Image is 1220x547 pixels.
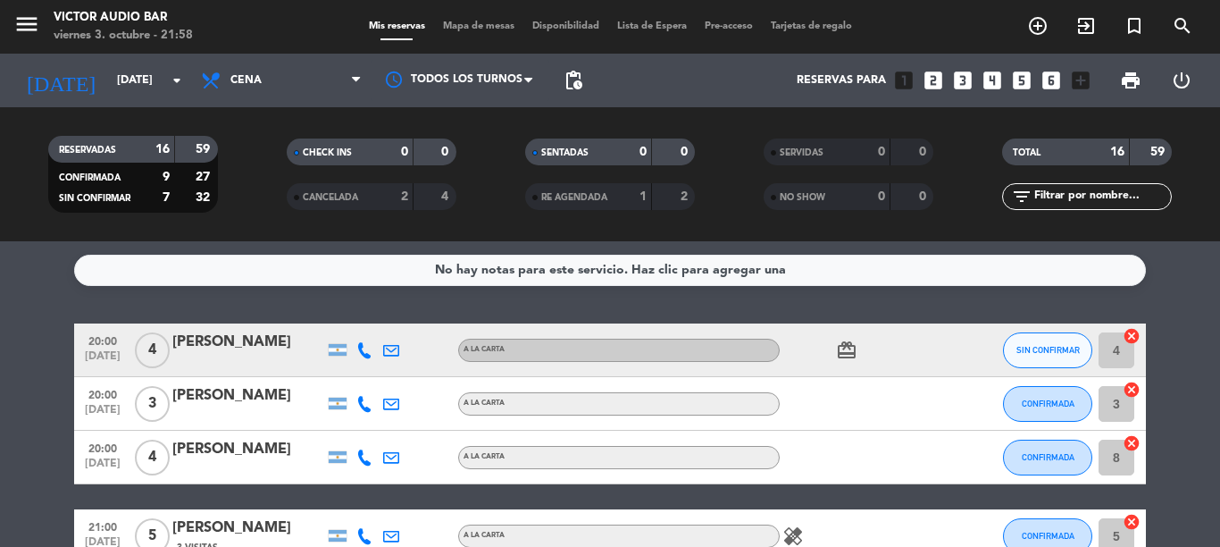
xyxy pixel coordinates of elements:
[80,383,125,404] span: 20:00
[981,69,1004,92] i: looks_4
[1013,148,1040,157] span: TOTAL
[836,340,857,361] i: card_giftcard
[172,438,324,461] div: [PERSON_NAME]
[435,260,786,281] div: No hay notas para este servicio. Haz clic para agregar una
[878,190,885,203] strong: 0
[1123,327,1141,345] i: cancel
[892,69,915,92] i: looks_one
[639,190,647,203] strong: 1
[13,11,40,44] button: menu
[360,21,434,31] span: Mis reservas
[780,148,823,157] span: SERVIDAS
[303,148,352,157] span: CHECK INS
[1003,386,1092,422] button: CONFIRMADA
[1022,531,1074,541] span: CONFIRMADA
[303,193,358,202] span: CANCELADA
[1003,440,1092,475] button: CONFIRMADA
[1123,513,1141,531] i: cancel
[434,21,523,31] span: Mapa de mesas
[441,146,452,158] strong: 0
[59,194,130,203] span: SIN CONFIRMAR
[1011,186,1032,207] i: filter_list
[563,70,584,91] span: pending_actions
[1022,452,1074,462] span: CONFIRMADA
[172,331,324,354] div: [PERSON_NAME]
[464,346,505,353] span: A LA CARTA
[1040,69,1063,92] i: looks_6
[13,61,108,100] i: [DATE]
[681,190,691,203] strong: 2
[922,69,945,92] i: looks_two
[163,191,170,204] strong: 7
[230,74,262,87] span: Cena
[541,148,589,157] span: SENTADAS
[919,146,930,158] strong: 0
[1003,332,1092,368] button: SIN CONFIRMAR
[163,171,170,183] strong: 9
[80,458,125,478] span: [DATE]
[951,69,974,92] i: looks_3
[401,190,408,203] strong: 2
[441,190,452,203] strong: 4
[1027,15,1049,37] i: add_circle_outline
[59,146,116,155] span: RESERVADAS
[1120,70,1141,91] span: print
[172,517,324,540] div: [PERSON_NAME]
[13,11,40,38] i: menu
[1123,434,1141,452] i: cancel
[1022,399,1074,408] span: CONFIRMADA
[1069,69,1092,92] i: add_box
[1010,69,1033,92] i: looks_5
[1156,54,1207,107] div: LOG OUT
[1124,15,1145,37] i: turned_in_not
[1110,146,1124,158] strong: 16
[878,146,885,158] strong: 0
[166,70,188,91] i: arrow_drop_down
[196,191,213,204] strong: 32
[1016,345,1080,355] span: SIN CONFIRMAR
[54,27,193,45] div: viernes 3. octubre - 21:58
[1075,15,1097,37] i: exit_to_app
[608,21,696,31] span: Lista de Espera
[155,143,170,156] strong: 16
[762,21,861,31] span: Tarjetas de regalo
[782,526,804,547] i: healing
[196,143,213,156] strong: 59
[80,404,125,425] span: [DATE]
[797,74,886,87] span: Reservas para
[1123,381,1141,399] i: cancel
[639,146,647,158] strong: 0
[172,384,324,408] div: [PERSON_NAME]
[696,21,762,31] span: Pre-acceso
[1150,146,1168,158] strong: 59
[80,330,125,350] span: 20:00
[541,193,607,202] span: RE AGENDADA
[681,146,691,158] strong: 0
[135,386,170,422] span: 3
[80,516,125,536] span: 21:00
[135,332,170,368] span: 4
[401,146,408,158] strong: 0
[464,453,505,460] span: A LA CARTA
[1171,70,1192,91] i: power_settings_new
[780,193,825,202] span: NO SHOW
[196,171,213,183] strong: 27
[54,9,193,27] div: Victor Audio Bar
[919,190,930,203] strong: 0
[1032,187,1171,206] input: Filtrar por nombre...
[80,437,125,458] span: 20:00
[464,400,505,407] span: A LA CARTA
[1172,15,1193,37] i: search
[135,440,170,475] span: 4
[59,173,121,182] span: CONFIRMADA
[80,350,125,371] span: [DATE]
[464,532,505,539] span: A LA CARTA
[523,21,608,31] span: Disponibilidad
